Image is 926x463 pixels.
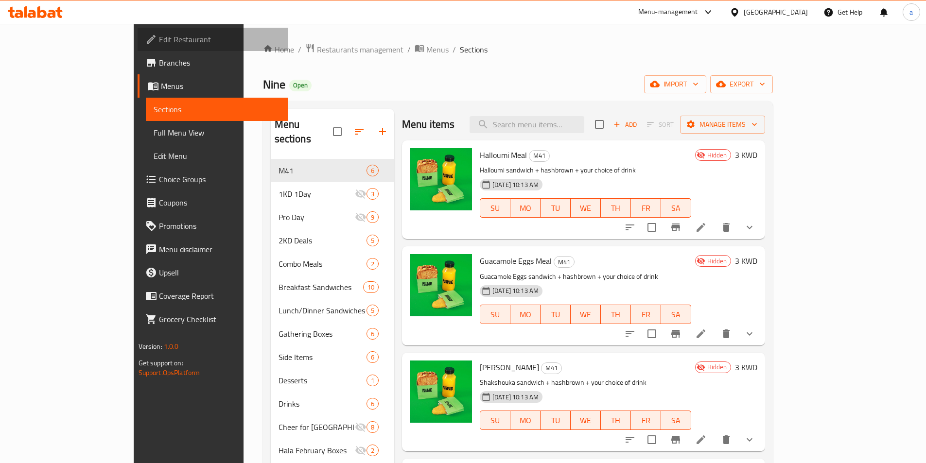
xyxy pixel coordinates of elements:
[371,120,394,143] button: Add section
[327,121,348,142] span: Select all sections
[279,328,367,340] span: Gathering Boxes
[367,213,378,222] span: 9
[271,415,394,439] div: Cheer for [GEOGRAPHIC_DATA]8
[279,398,367,410] span: Drinks
[355,188,367,200] svg: Inactive section
[138,28,288,51] a: Edit Restaurant
[275,117,333,146] h2: Menu sections
[159,197,280,208] span: Coupons
[661,411,691,430] button: SA
[367,445,379,456] div: items
[470,116,584,133] input: search
[664,216,687,239] button: Branch-specific-item
[571,411,601,430] button: WE
[367,165,379,176] div: items
[631,305,661,324] button: FR
[367,259,378,269] span: 2
[279,351,367,363] div: Side Items
[263,43,773,56] nav: breadcrumb
[159,243,280,255] span: Menu disclaimer
[480,377,691,389] p: Shakshouka sandwich + hashbrown + your choice of drink
[271,229,394,252] div: 2KD Deals5
[575,308,597,322] span: WE
[139,340,162,353] span: Version:
[271,392,394,415] div: Drinks6
[367,236,378,245] span: 5
[161,80,280,92] span: Menus
[271,345,394,369] div: Side Items6
[271,369,394,392] div: Desserts1
[367,188,379,200] div: items
[484,201,507,215] span: SU
[407,44,411,55] li: /
[279,211,355,223] span: Pro Day
[610,117,641,132] button: Add
[279,305,367,316] div: Lunch/Dinner Sandwiches
[367,328,379,340] div: items
[710,75,773,93] button: export
[480,411,510,430] button: SU
[164,340,179,353] span: 1.0.0
[139,366,200,379] a: Support.OpsPlatform
[665,308,687,322] span: SA
[367,398,379,410] div: items
[601,411,631,430] button: TH
[367,329,378,339] span: 6
[715,216,738,239] button: delete
[484,413,507,428] span: SU
[635,201,657,215] span: FR
[480,305,510,324] button: SU
[367,305,379,316] div: items
[279,165,367,176] span: M41
[541,305,571,324] button: TU
[909,7,913,17] span: a
[367,423,378,432] span: 8
[541,198,571,218] button: TU
[738,322,761,345] button: show more
[652,78,699,90] span: import
[159,220,280,232] span: Promotions
[484,308,507,322] span: SU
[367,375,379,386] div: items
[541,362,562,374] div: M41
[641,117,680,132] span: Select section first
[355,445,367,456] svg: Inactive section
[367,258,379,270] div: items
[355,211,367,223] svg: Inactive section
[159,290,280,302] span: Coverage Report
[271,299,394,322] div: Lunch/Dinner Sandwiches5
[367,211,379,223] div: items
[642,429,662,450] span: Select to update
[138,261,288,284] a: Upsell
[544,308,567,322] span: TU
[279,188,355,200] span: 1KD 1Day
[279,421,355,433] div: Cheer for Kuwait
[715,428,738,451] button: delete
[571,305,601,324] button: WE
[159,173,280,185] span: Choice Groups
[605,201,627,215] span: TH
[138,284,288,308] a: Coverage Report
[298,44,301,55] li: /
[279,235,367,246] span: 2KD Deals
[541,411,571,430] button: TU
[688,119,757,131] span: Manage items
[279,421,355,433] span: Cheer for [GEOGRAPHIC_DATA]
[631,411,661,430] button: FR
[544,201,567,215] span: TU
[367,399,378,409] span: 6
[631,198,661,218] button: FR
[738,216,761,239] button: show more
[575,413,597,428] span: WE
[695,434,707,446] a: Edit menu item
[138,74,288,98] a: Menus
[618,216,642,239] button: sort-choices
[367,235,379,246] div: items
[271,322,394,345] div: Gathering Boxes6
[510,198,541,218] button: MO
[159,313,280,325] span: Grocery Checklist
[146,98,288,121] a: Sections
[279,375,367,386] span: Desserts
